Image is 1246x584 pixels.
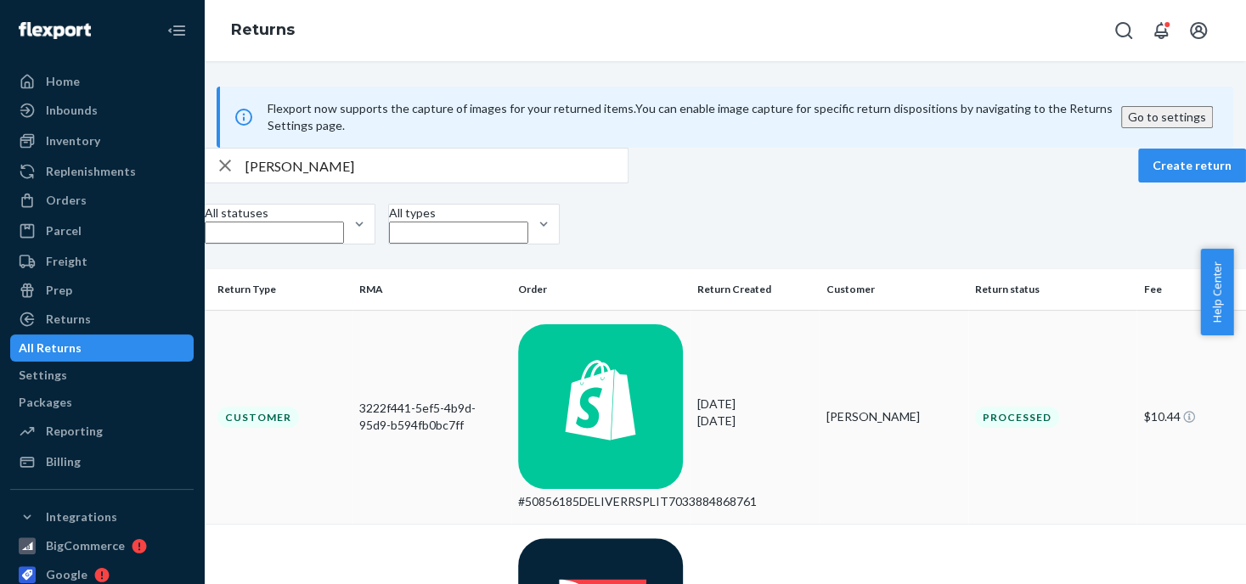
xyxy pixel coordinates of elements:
[46,222,82,239] div: Parcel
[19,394,72,411] div: Packages
[1181,14,1215,48] button: Open account menu
[46,508,117,525] div: Integrations
[205,205,344,222] div: All statuses
[1136,310,1246,524] td: $10.44
[1121,106,1213,128] button: Go to settings
[697,413,813,430] p: [DATE]
[46,102,98,119] div: Inbounds
[10,418,194,445] a: Reporting
[217,407,299,428] div: Customer
[1138,149,1246,182] button: Create return
[19,367,67,384] div: Settings
[10,389,194,416] a: Packages
[10,277,194,304] a: Prep
[826,408,961,425] div: [PERSON_NAME]
[46,73,80,90] div: Home
[10,248,194,275] a: Freight
[46,192,87,209] div: Orders
[46,423,103,440] div: Reporting
[511,269,690,310] th: Order
[268,101,1113,132] span: You can enable image capture for specific return dispositions by navigating to the Returns Settin...
[46,566,87,583] div: Google
[10,158,194,185] a: Replenishments
[19,340,82,357] div: All Returns
[10,448,194,475] a: Billing
[46,163,136,180] div: Replenishments
[1144,14,1178,48] button: Open notifications
[46,282,72,299] div: Prep
[10,97,194,124] a: Inbounds
[691,269,820,310] th: Return Created
[968,269,1137,310] th: Return status
[10,503,194,531] button: Integrations
[819,269,967,310] th: Customer
[10,127,194,154] a: Inventory
[19,22,91,39] img: Flexport logo
[231,20,295,39] a: Returns
[205,222,344,244] input: All statuses
[389,222,528,244] input: All types
[10,334,194,362] a: All Returns
[359,400,505,434] div: 3222f441-5ef5-4b9d-95d9-b594fb0bc7ff
[46,537,125,554] div: BigCommerce
[160,14,194,48] button: Close Navigation
[10,217,194,244] a: Parcel
[975,407,1059,428] div: Processed
[10,68,194,95] a: Home
[46,132,100,149] div: Inventory
[1200,249,1233,335] button: Help Center
[389,205,528,222] div: All types
[518,493,683,510] div: #50856185DELIVERRSPLIT7033884868761
[245,149,628,182] input: Search returns by rma, id, tracking number
[1107,14,1141,48] button: Open Search Box
[46,453,81,470] div: Billing
[697,396,813,430] div: [DATE]
[204,269,352,310] th: Return Type
[268,101,635,115] span: Flexport now supports the capture of images for your returned items.
[46,311,91,328] div: Returns
[46,253,87,270] div: Freight
[352,269,511,310] th: RMA
[217,6,308,55] ol: breadcrumbs
[10,532,194,559] a: BigCommerce
[10,187,194,214] a: Orders
[10,306,194,333] a: Returns
[1136,269,1246,310] th: Fee
[10,362,194,389] a: Settings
